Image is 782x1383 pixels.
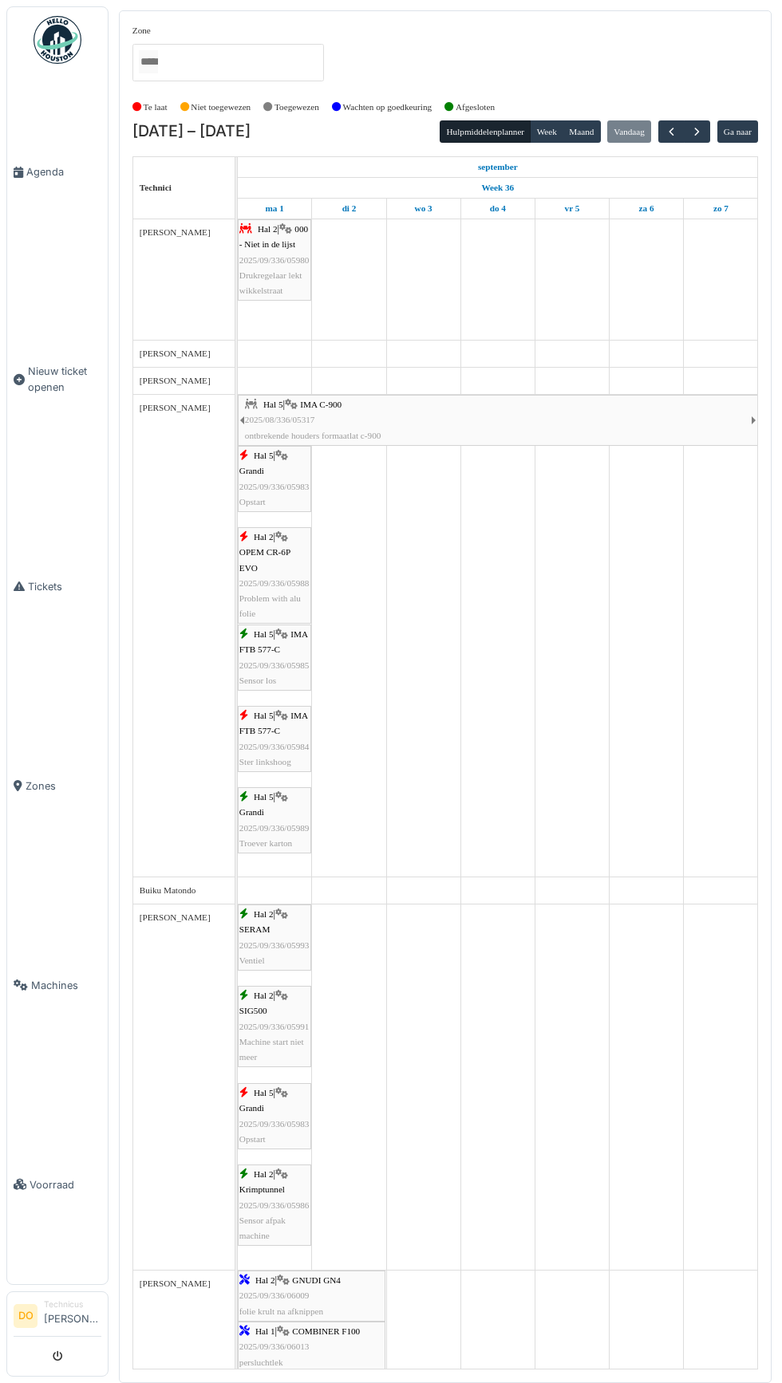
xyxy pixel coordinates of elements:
span: COMBINER F100 [292,1326,360,1336]
span: Hal 5 [254,451,274,460]
span: Hal 5 [263,400,283,409]
span: 2025/09/336/05986 [239,1200,310,1210]
img: Badge_color-CXgf-gQk.svg [34,16,81,64]
span: 2025/09/336/06009 [239,1290,310,1300]
span: [PERSON_NAME] [140,227,211,237]
a: 6 september 2025 [635,199,658,219]
span: 2025/09/336/06013 [239,1342,310,1351]
span: Grandi [239,466,264,475]
span: SIG500 [239,1006,267,1015]
div: | [239,1086,310,1147]
span: 2025/09/336/05991 [239,1022,310,1031]
button: Vandaag [607,120,651,143]
a: Voorraad [7,1085,108,1284]
span: [PERSON_NAME] [140,403,211,412]
span: Buiku Matondo [140,885,196,895]
button: Volgende [684,120,710,144]
span: Hal 5 [254,629,274,639]
span: Hal 2 [254,532,274,542]
span: [PERSON_NAME] [140,1279,211,1288]
span: [PERSON_NAME] [140,376,211,385]
div: | [239,708,310,770]
a: 1 september 2025 [261,199,287,219]
span: 2025/09/336/05984 [239,742,310,751]
span: 2025/08/336/05317 [245,415,315,424]
div: | [239,1273,384,1319]
h2: [DATE] – [DATE] [132,122,251,141]
span: Troever karton [239,838,292,848]
div: | [245,397,751,443]
label: Toegewezen [274,100,319,114]
label: Niet toegewezen [191,100,251,114]
span: 2025/09/336/05983 [239,1119,310,1129]
a: 2 september 2025 [338,199,361,219]
div: Technicus [44,1298,101,1310]
span: 2025/09/336/05980 [239,255,310,265]
span: Problem with alu folie [239,593,301,618]
label: Zone [132,24,151,37]
a: Nieuw ticket openen [7,272,108,487]
div: | [239,1324,384,1370]
a: DO Technicus[PERSON_NAME] [14,1298,101,1337]
span: GNUDI GN4 [292,1275,341,1285]
a: Zones [7,686,108,885]
a: Week 36 [477,178,518,198]
div: | [239,907,310,968]
span: Zones [26,778,101,794]
span: Drukregelaar lekt wikkelstraat [239,270,302,295]
li: [PERSON_NAME] [44,1298,101,1333]
a: 4 september 2025 [486,199,510,219]
span: Sensor afpak machine [239,1216,286,1240]
label: Afgesloten [456,100,495,114]
span: Nieuw ticket openen [28,364,101,394]
span: Voorraad [30,1177,101,1192]
div: | [239,222,310,298]
a: Agenda [7,73,108,272]
span: Opstart [239,1134,266,1144]
span: Hal 2 [258,224,278,234]
span: Grandi [239,807,264,817]
span: Krimptunnel [239,1184,285,1194]
span: Ster linkshoog [239,757,291,766]
span: 2025/09/336/05988 [239,578,310,588]
div: | [239,790,310,851]
a: 1 september 2025 [474,157,522,177]
a: 3 september 2025 [411,199,436,219]
span: ontbrekende houders formaatlat c-900 [245,431,381,440]
span: [PERSON_NAME] [140,349,211,358]
span: [PERSON_NAME] [140,912,211,922]
label: Wachten op goedkeuring [343,100,432,114]
span: Sensor los [239,676,276,685]
span: 2025/09/336/05989 [239,823,310,833]
span: Grandi [239,1103,264,1113]
span: Hal 2 [254,1169,274,1179]
span: Opstart [239,497,266,506]
button: Week [530,120,563,143]
span: IMA C-900 [300,400,342,409]
span: Hal 2 [255,1275,275,1285]
button: Vorige [658,120,685,144]
li: DO [14,1304,38,1328]
span: 2025/09/336/05985 [239,660,310,670]
span: persluchtlek [239,1357,283,1367]
label: Te laat [144,100,168,114]
span: folie krult na afknippen [239,1306,323,1316]
span: Hal 5 [254,711,274,720]
span: Hal 5 [254,1088,274,1097]
button: Maand [563,120,601,143]
span: Ventiel [239,955,265,965]
a: Tickets [7,487,108,686]
div: | [239,1167,310,1243]
span: Hal 5 [254,792,274,802]
a: 5 september 2025 [561,199,584,219]
span: Hal 2 [254,909,274,919]
a: Machines [7,885,108,1085]
span: Machine start niet meer [239,1037,304,1062]
button: Hulpmiddelenplanner [440,120,531,143]
div: | [239,530,310,621]
div: | [239,448,310,510]
a: 7 september 2025 [709,199,733,219]
div: | [239,627,310,688]
input: Alles [139,50,158,73]
span: OPEM CR-6P EVO [239,547,290,572]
